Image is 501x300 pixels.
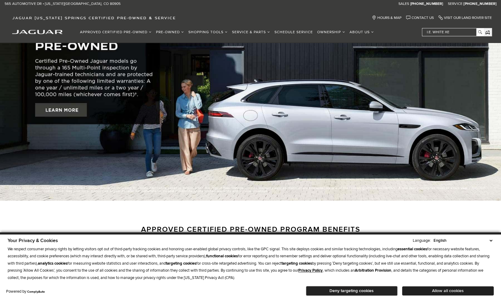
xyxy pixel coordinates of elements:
a: jaguar [12,29,63,34]
a: Visit Our Land Rover Site [438,16,492,20]
div: Language: [413,239,431,243]
div: Powered by [6,290,45,294]
a: Ownership [315,27,347,37]
strong: essential cookies [398,247,427,252]
a: Schedule Service [272,27,315,37]
input: i.e. White XE [422,28,483,36]
button: Deny targeting cookies [306,286,398,296]
span: Sales [398,2,409,6]
a: Pre-Owned [154,27,186,37]
img: Jaguar [12,30,63,34]
p: We respect consumer privacy rights by letting visitors opt out of third-party tracking cookies an... [8,246,494,281]
strong: functional cookies [206,254,238,259]
a: Shopping Tools [186,27,230,37]
span: Jaguar [US_STATE] Springs Certified Pre-Owned & Service [12,16,176,20]
strong: targeting cookies [166,261,196,266]
a: 565 Automotive Dr • [US_STATE][GEOGRAPHIC_DATA], CO 80905 [5,2,121,6]
strong: targeting cookies [281,261,312,266]
select: Language Select [432,237,494,244]
a: [PHONE_NUMBER] [463,2,496,6]
strong: analytics cookies [38,261,67,266]
a: ComplyAuto [27,290,45,294]
button: Allow all cookies [402,286,494,295]
a: Hours & Map [372,16,401,20]
span: Your Privacy & Cookies [8,237,58,244]
a: Jaguar [US_STATE] Springs Certified Pre-Owned & Service [9,16,179,20]
u: Privacy Policy [298,268,323,273]
nav: Main Navigation [78,27,376,37]
a: Approved Certified Pre-Owned [78,27,154,37]
a: [PHONE_NUMBER] [410,2,443,6]
strong: Arbitration Provision [355,268,391,273]
h3: Approved Certified Pre-Owned Program Benefits [121,225,380,234]
a: About Us [347,27,376,37]
a: Contact Us [406,16,434,20]
a: Service & Parts [230,27,272,37]
span: Service [448,2,463,6]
